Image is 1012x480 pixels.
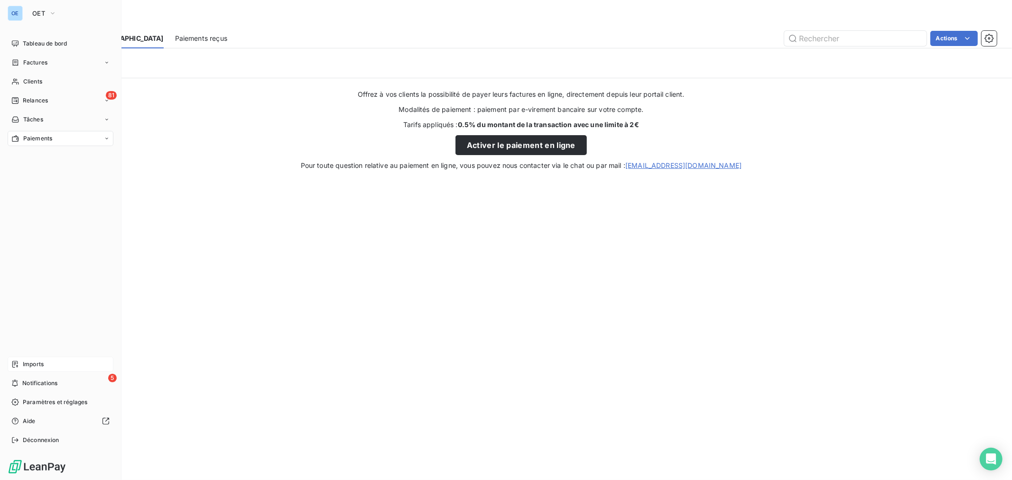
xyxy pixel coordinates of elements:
button: Activer le paiement en ligne [455,135,587,155]
div: OE [8,6,23,21]
button: Actions [930,31,978,46]
img: Logo LeanPay [8,459,66,474]
span: OET [32,9,45,17]
span: Déconnexion [23,436,59,444]
span: Factures [23,58,47,67]
strong: 0.5% du montant de la transaction avec une limite à 2€ [458,120,639,129]
span: Relances [23,96,48,105]
span: Aide [23,417,36,425]
span: 81 [106,91,117,100]
span: Paiements reçus [175,34,227,43]
span: Clients [23,77,42,86]
a: Aide [8,414,113,429]
div: Open Intercom Messenger [980,448,1003,471]
span: Tableau de bord [23,39,67,48]
input: Rechercher [784,31,927,46]
span: Pour toute question relative au paiement en ligne, vous pouvez nous contacter via le chat ou par ... [301,161,742,170]
span: Notifications [22,379,57,388]
span: Tâches [23,115,43,124]
span: 5 [108,374,117,382]
span: Offrez à vos clients la possibilité de payer leurs factures en ligne, directement depuis leur por... [358,90,684,99]
span: Paiements [23,134,52,143]
a: [EMAIL_ADDRESS][DOMAIN_NAME] [625,161,742,169]
span: Modalités de paiement : paiement par e-virement bancaire sur votre compte. [399,105,643,114]
span: Imports [23,360,44,369]
span: Tarifs appliqués : [403,120,639,129]
span: Paramètres et réglages [23,398,87,406]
